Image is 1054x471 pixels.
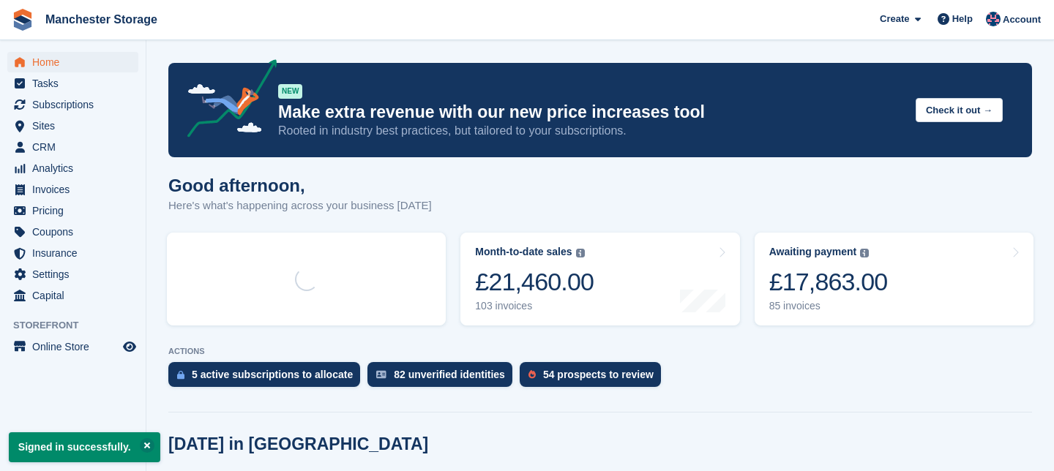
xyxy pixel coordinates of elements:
span: Online Store [32,336,120,357]
div: NEW [278,84,302,99]
span: Invoices [32,179,120,200]
img: active_subscription_to_allocate_icon-d502201f5373d7db506a760aba3b589e785aa758c864c3986d89f69b8ff3... [177,370,184,380]
a: menu [7,158,138,178]
a: menu [7,179,138,200]
span: Coupons [32,222,120,242]
a: menu [7,52,138,72]
a: menu [7,222,138,242]
p: Make extra revenue with our new price increases tool [278,102,904,123]
p: ACTIONS [168,347,1032,356]
a: 82 unverified identities [367,362,520,394]
h1: Good afternoon, [168,176,432,195]
span: Pricing [32,200,120,221]
div: Month-to-date sales [475,246,572,258]
a: menu [7,243,138,263]
a: Month-to-date sales £21,460.00 103 invoices [460,233,739,325]
a: menu [7,137,138,157]
img: verify_identity-adf6edd0f0f0b5bbfe63781bf79b02c33cf7c696d77639b501bdc392416b5a36.svg [376,370,386,379]
span: Settings [32,264,120,285]
div: Awaiting payment [769,246,857,258]
a: menu [7,264,138,285]
span: Analytics [32,158,120,178]
h2: [DATE] in [GEOGRAPHIC_DATA] [168,434,428,454]
img: price-adjustments-announcement-icon-8257ccfd72463d97f412b2fc003d46551f7dbcb40ab6d574587a9cd5c0d94... [175,59,277,143]
a: menu [7,200,138,221]
a: menu [7,285,138,306]
div: £21,460.00 [475,267,594,297]
a: menu [7,94,138,115]
span: Tasks [32,73,120,94]
span: Insurance [32,243,120,263]
span: Account [1003,12,1041,27]
div: 82 unverified identities [394,369,505,380]
p: Rooted in industry best practices, but tailored to your subscriptions. [278,123,904,139]
a: 5 active subscriptions to allocate [168,362,367,394]
a: menu [7,336,138,357]
p: Signed in successfully. [9,432,160,462]
a: menu [7,116,138,136]
a: menu [7,73,138,94]
a: Preview store [121,338,138,355]
p: Here's what's happening across your business [DATE] [168,197,432,214]
div: 103 invoices [475,300,594,312]
span: Help [952,12,973,26]
div: £17,863.00 [769,267,888,297]
span: Capital [32,285,120,306]
div: 5 active subscriptions to allocate [192,369,353,380]
span: Subscriptions [32,94,120,115]
a: Awaiting payment £17,863.00 85 invoices [755,233,1034,325]
span: Create [880,12,909,26]
img: icon-info-grey-7440780725fd019a000dd9b08b2336e03edf1995a4989e88bcd33f0948082b44.svg [860,249,869,257]
div: 54 prospects to review [543,369,654,380]
div: 85 invoices [769,300,888,312]
a: 54 prospects to review [520,362,668,394]
span: Home [32,52,120,72]
span: CRM [32,137,120,157]
img: icon-info-grey-7440780725fd019a000dd9b08b2336e03edf1995a4989e88bcd33f0948082b44.svg [576,249,585,257]
button: Check it out → [916,98,1003,122]
span: Storefront [13,318,146,333]
img: prospect-51fa495bee0391a8d652442698ab0144808aea92771e9ea1ae160a38d050c398.svg [528,370,536,379]
a: Manchester Storage [40,7,163,31]
img: stora-icon-8386f47178a22dfd0bd8f6a31ec36ba5ce8667c1dd55bd0f319d3a0aa187defe.svg [12,9,34,31]
span: Sites [32,116,120,136]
